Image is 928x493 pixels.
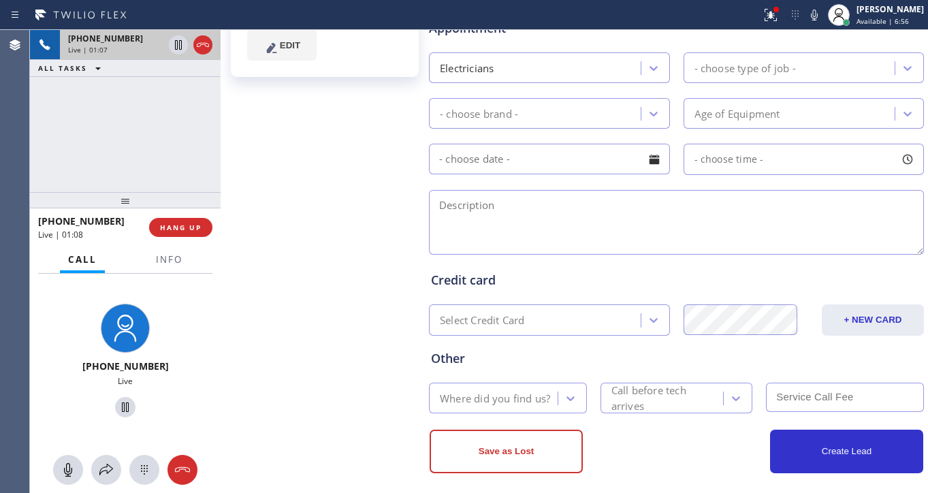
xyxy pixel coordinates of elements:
[129,455,159,485] button: Open dialpad
[38,229,83,240] span: Live | 01:08
[60,246,105,273] button: Call
[694,60,796,76] div: - choose type of job -
[149,218,212,237] button: HANG UP
[770,430,923,473] button: Create Lead
[429,144,670,174] input: - choose date -
[766,383,924,412] input: Service Call Fee
[247,29,317,61] button: EDIT
[611,383,722,414] div: Call before tech arrives
[857,3,924,15] div: [PERSON_NAME]
[82,360,169,372] span: [PHONE_NUMBER]
[694,153,764,165] span: - choose time -
[440,313,525,328] div: Select Credit Card
[805,5,824,25] button: Mute
[431,349,922,368] div: Other
[68,33,143,44] span: [PHONE_NUMBER]
[822,304,924,336] button: + NEW CARD
[148,246,191,273] button: Info
[115,397,135,417] button: Hold Customer
[30,60,114,76] button: ALL TASKS
[694,106,780,121] div: Age of Equipment
[68,253,97,266] span: Call
[857,16,909,26] span: Available | 6:56
[38,63,87,73] span: ALL TASKS
[38,214,125,227] span: [PHONE_NUMBER]
[440,106,518,121] div: - choose brand -
[431,271,922,289] div: Credit card
[156,253,182,266] span: Info
[169,35,188,54] button: Hold Customer
[160,223,202,232] span: HANG UP
[68,45,108,54] span: Live | 01:07
[193,35,212,54] button: Hang up
[53,455,83,485] button: Mute
[91,455,121,485] button: Open directory
[118,375,133,387] span: Live
[440,390,550,406] div: Where did you find us?
[440,60,494,76] div: Electricians
[167,455,197,485] button: Hang up
[280,40,300,50] span: EDIT
[430,430,583,473] button: Save as Lost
